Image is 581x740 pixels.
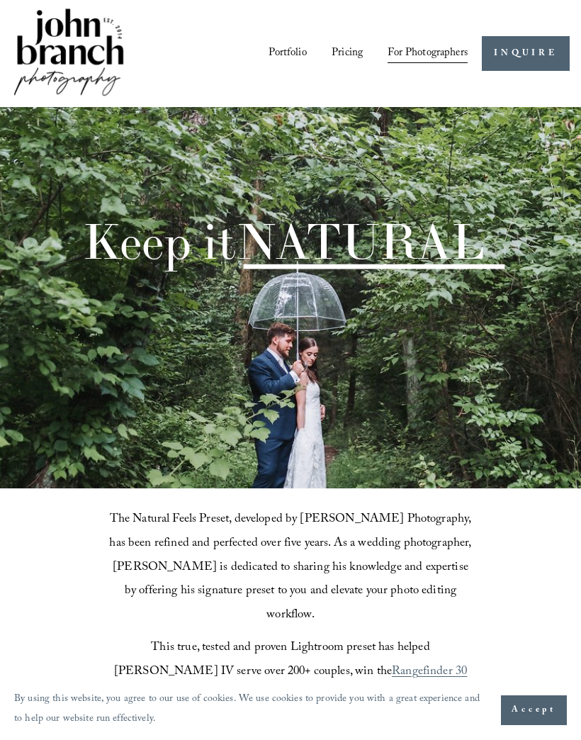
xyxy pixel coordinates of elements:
span: For Photographers [388,43,468,65]
p: By using this website, you agree to our use of cookies. We use cookies to provide you with a grea... [14,690,487,730]
span: NATURAL [236,210,485,272]
button: Accept [501,695,567,725]
a: folder dropdown [388,42,468,65]
a: Portfolio [269,42,306,65]
img: John Branch IV Photography [11,6,126,101]
a: INQUIRE [482,36,569,71]
span: The Natural Feels Preset, developed by [PERSON_NAME] Photography, has been refined and perfected ... [109,510,474,626]
span: This true, tested and proven Lightroom preset has helped [PERSON_NAME] IV serve over 200+ couples... [114,638,433,683]
h1: Keep it [82,217,485,267]
a: Pricing [332,42,363,65]
span: Accept [512,703,556,717]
